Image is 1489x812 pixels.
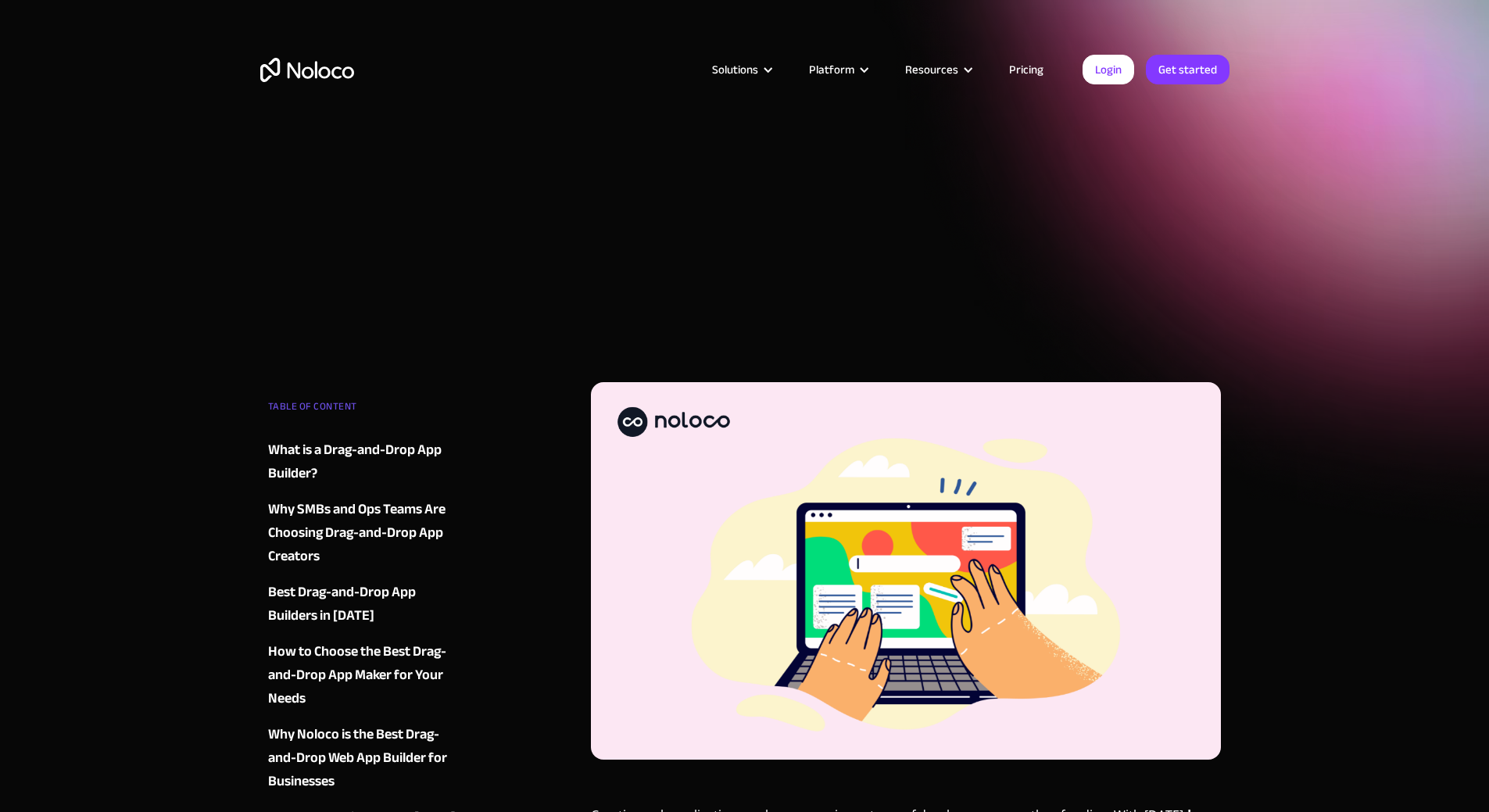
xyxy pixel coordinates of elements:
p: ‍ [591,767,1222,798]
div: TABLE OF CONTENT [268,395,457,426]
a: Get started [1146,55,1229,84]
a: Why SMBs and Ops Teams Are Choosing Drag-and-Drop App Creators [268,498,457,568]
div: Platform [789,59,886,80]
a: Why Noloco is the Best Drag-and-Drop Web App Builder for Businesses [268,723,457,793]
div: Solutions [693,59,789,80]
div: Resources [905,59,958,80]
div: Platform [809,59,854,80]
a: How to Choose the Best Drag-and-Drop App Maker for Your Needs [268,640,457,710]
a: Login [1083,55,1134,84]
a: home [260,58,354,82]
div: Solutions [712,59,758,80]
a: What is a Drag-and-Drop App Builder? [268,438,457,485]
div: Resources [886,59,990,80]
a: Pricing [990,59,1063,80]
a: Best Drag-and-Drop App Builders in [DATE] [268,581,457,628]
